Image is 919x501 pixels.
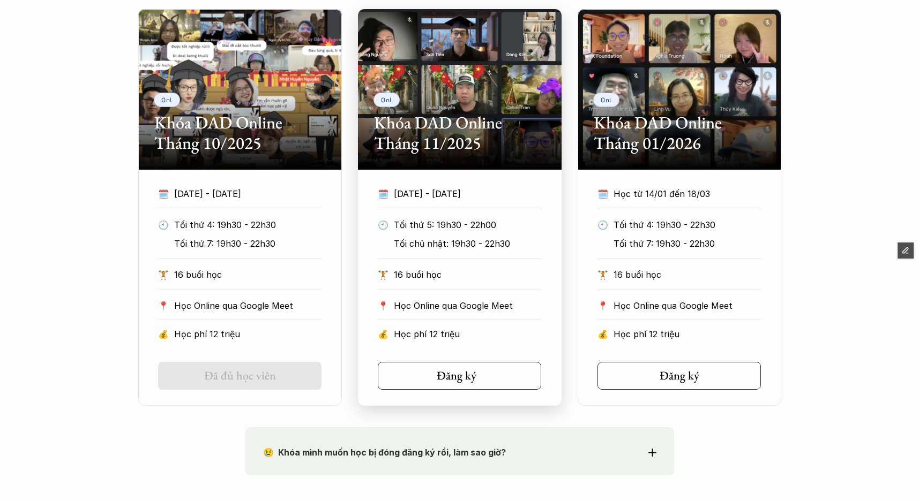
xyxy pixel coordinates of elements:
[597,362,761,390] a: Đăng ký
[174,217,322,233] p: Tối thứ 4: 19h30 - 22h30
[614,326,761,342] p: Học phí 12 triệu
[614,236,761,252] p: Tối thứ 7: 19h30 - 22h30
[394,267,541,283] p: 16 buổi học
[597,217,608,233] p: 🕙
[378,362,541,390] a: Đăng ký
[158,267,169,283] p: 🏋️
[174,326,322,342] p: Học phí 12 triệu
[614,267,761,283] p: 16 buổi học
[378,186,388,202] p: 🗓️
[898,242,914,259] button: Edit Framer Content
[601,96,612,103] p: Onl
[594,112,765,154] h2: Khóa DAD Online Tháng 01/2026
[174,298,322,314] p: Học Online qua Google Meet
[436,369,476,383] h5: Đăng ký
[597,301,608,311] p: 📍
[597,186,608,202] p: 🗓️
[660,369,699,383] h5: Đăng ký
[158,326,169,342] p: 💰
[174,267,322,283] p: 16 buổi học
[378,301,388,311] p: 📍
[378,326,388,342] p: 💰
[174,236,322,252] p: Tối thứ 7: 19h30 - 22h30
[614,298,761,314] p: Học Online qua Google Meet
[394,186,521,202] p: [DATE] - [DATE]
[614,186,741,202] p: Học từ 14/01 đến 18/03
[597,267,608,283] p: 🏋️
[394,326,541,342] p: Học phí 12 triệu
[381,96,392,103] p: Onl
[174,186,302,202] p: [DATE] - [DATE]
[394,217,541,233] p: Tối thứ 5: 19h30 - 22h00
[597,326,608,342] p: 💰
[204,369,276,383] h5: Đã đủ học viên
[394,236,541,252] p: Tối chủ nhật: 19h30 - 22h30
[154,112,326,154] h2: Khóa DAD Online Tháng 10/2025
[374,112,546,154] h2: Khóa DAD Online Tháng 11/2025
[614,217,761,233] p: Tối thứ 4: 19h30 - 22h30
[161,96,173,103] p: Onl
[378,267,388,283] p: 🏋️
[263,447,506,458] strong: 😢 Khóa mình muốn học bị đóng đăng ký rồi, làm sao giờ?
[394,298,541,314] p: Học Online qua Google Meet
[158,217,169,233] p: 🕙
[158,301,169,311] p: 📍
[158,186,169,202] p: 🗓️
[378,217,388,233] p: 🕙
